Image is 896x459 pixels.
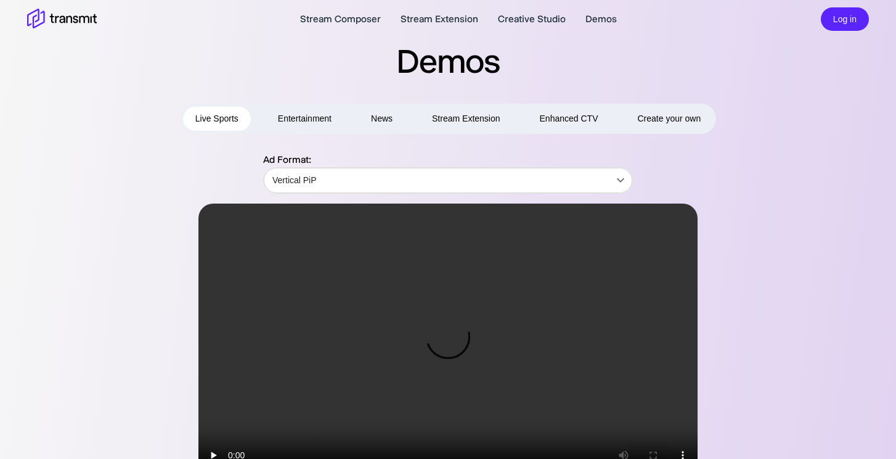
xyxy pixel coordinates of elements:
[359,107,405,131] button: News
[625,107,713,131] button: Create your own
[263,152,633,167] p: Ad Format:
[420,107,513,131] button: Stream Extension
[183,107,251,131] button: Live Sports
[264,163,632,197] div: Vertical PiP
[527,107,611,131] button: Enhanced CTV
[401,12,478,27] a: Stream Extension
[585,12,617,27] a: Demos
[821,12,869,24] a: Log in
[821,7,869,31] button: Log in
[637,111,701,126] span: Create your own
[498,12,566,27] a: Creative Studio
[266,107,344,131] button: Entertainment
[300,12,381,27] a: Stream Composer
